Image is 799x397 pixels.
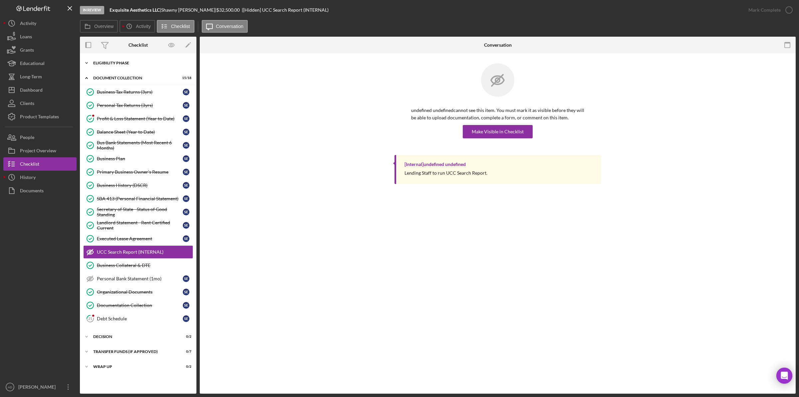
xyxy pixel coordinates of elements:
[3,184,77,197] button: Documents
[171,24,190,29] label: Checklist
[93,350,175,354] div: Transfer Funds (If Approved)
[83,179,193,192] a: Business History (DSCR)SE
[83,312,193,325] a: 21Debt ScheduleSE
[97,183,183,188] div: Business History (DSCR)
[93,335,175,339] div: Decision
[157,20,194,33] button: Checklist
[83,85,193,99] a: Business Tax Returns (3yrs)SE
[3,144,77,157] button: Project Overview
[20,157,39,172] div: Checklist
[97,236,183,241] div: Executed Lease Agreement
[97,263,193,268] div: Business Collateral & DTE
[179,350,191,354] div: 0 / 7
[20,184,44,199] div: Documents
[3,157,77,171] a: Checklist
[97,129,183,135] div: Balance Sheet (Year to Date)
[742,3,796,17] button: Mark Complete
[17,380,60,395] div: [PERSON_NAME]
[404,170,487,176] div: Lending Staff to run UCC Search Report.
[83,245,193,259] a: UCC Search Report (INTERNAL)
[93,61,188,65] div: Eligibility Phase
[3,131,77,144] a: People
[183,89,189,95] div: S E
[183,115,189,122] div: S E
[129,42,148,48] div: Checklist
[3,57,77,70] a: Educational
[183,209,189,215] div: S E
[80,20,118,33] button: Overview
[97,196,183,201] div: SBA 413 (Personal Financial Statement)
[20,144,56,159] div: Project Overview
[20,97,34,112] div: Clients
[3,110,77,123] button: Product Templates
[93,365,175,369] div: Wrap Up
[97,207,183,217] div: Secretary of State - Status of Good Standing
[20,30,32,45] div: Loans
[97,303,183,308] div: Documentation Collection
[97,103,183,108] div: Personal Tax Returns (3yrs)
[83,285,193,299] a: Organizational DocumentsSE
[83,192,193,205] a: SBA 413 (Personal Financial Statement)SE
[3,43,77,57] button: Grants
[20,17,36,32] div: Activity
[3,70,77,83] button: Long-Term
[183,129,189,135] div: S E
[179,76,191,80] div: 15 / 18
[216,24,244,29] label: Conversation
[183,102,189,109] div: S E
[83,125,193,139] a: Balance Sheet (Year to Date)SE
[83,99,193,112] a: Personal Tax Returns (3yrs)SE
[183,275,189,282] div: S E
[183,289,189,295] div: S E
[83,272,193,285] a: Personal Bank Statement (1mo)SE
[97,140,183,151] div: Bus Bank Statements (Most Recent 6 Months)
[83,205,193,219] a: Secretary of State - Status of Good StandingSE
[183,182,189,189] div: S E
[97,116,183,121] div: Profit & Loss Statement (Year to Date)
[8,385,12,389] text: AD
[94,24,114,29] label: Overview
[97,289,183,295] div: Organizational Documents
[110,7,160,13] b: Exquisite Aesthetics LLC
[20,171,36,186] div: History
[3,30,77,43] button: Loans
[183,142,189,149] div: S E
[3,380,77,394] button: AD[PERSON_NAME]
[83,112,193,125] a: Profit & Loss Statement (Year to Date)SE
[136,24,150,29] label: Activity
[3,97,77,110] button: Clients
[110,7,161,13] div: |
[20,110,59,125] div: Product Templates
[183,169,189,175] div: S E
[242,7,329,13] div: | [Hidden] UCC Search Report (INTERNAL)
[3,171,77,184] button: History
[83,139,193,152] a: Bus Bank Statements (Most Recent 6 Months)SE
[83,259,193,272] a: Business Collateral & DTE
[3,83,77,97] button: Dashboard
[97,169,183,175] div: Primary Business Owner's Resume
[3,17,77,30] button: Activity
[83,152,193,165] a: Business PlanSE
[97,220,183,231] div: Landlord Statement - Rent Certified Current
[97,156,183,161] div: Business Plan
[183,195,189,202] div: S E
[88,316,92,321] tspan: 21
[411,107,584,122] p: undefined undefined cannot see this item. You must mark it as visible before they will be able to...
[161,7,216,13] div: Shawny [PERSON_NAME] |
[776,368,792,384] div: Open Intercom Messenger
[20,83,43,98] div: Dashboard
[179,365,191,369] div: 0 / 2
[80,6,104,14] div: In Review
[120,20,155,33] button: Activity
[20,70,42,85] div: Long-Term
